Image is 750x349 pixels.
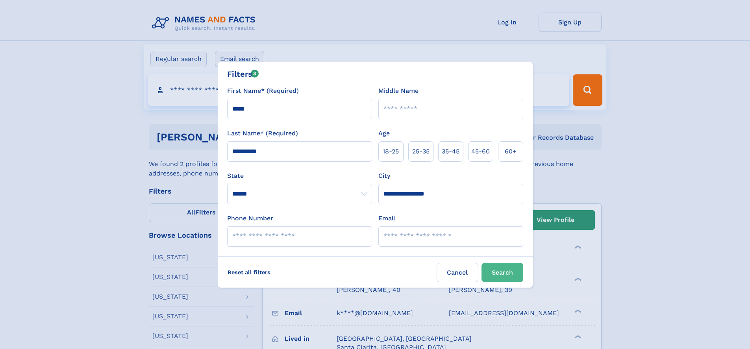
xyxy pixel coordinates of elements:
label: Reset all filters [222,263,276,282]
label: Last Name* (Required) [227,129,298,138]
button: Search [481,263,523,282]
label: Cancel [437,263,478,282]
div: Filters [227,68,259,80]
label: City [378,171,390,181]
label: Age [378,129,390,138]
span: 25‑35 [412,147,430,156]
label: Email [378,214,395,223]
label: Middle Name [378,86,419,96]
span: 45‑60 [471,147,490,156]
span: 35‑45 [442,147,459,156]
label: State [227,171,372,181]
span: 18‑25 [383,147,399,156]
label: Phone Number [227,214,273,223]
span: 60+ [505,147,517,156]
label: First Name* (Required) [227,86,299,96]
